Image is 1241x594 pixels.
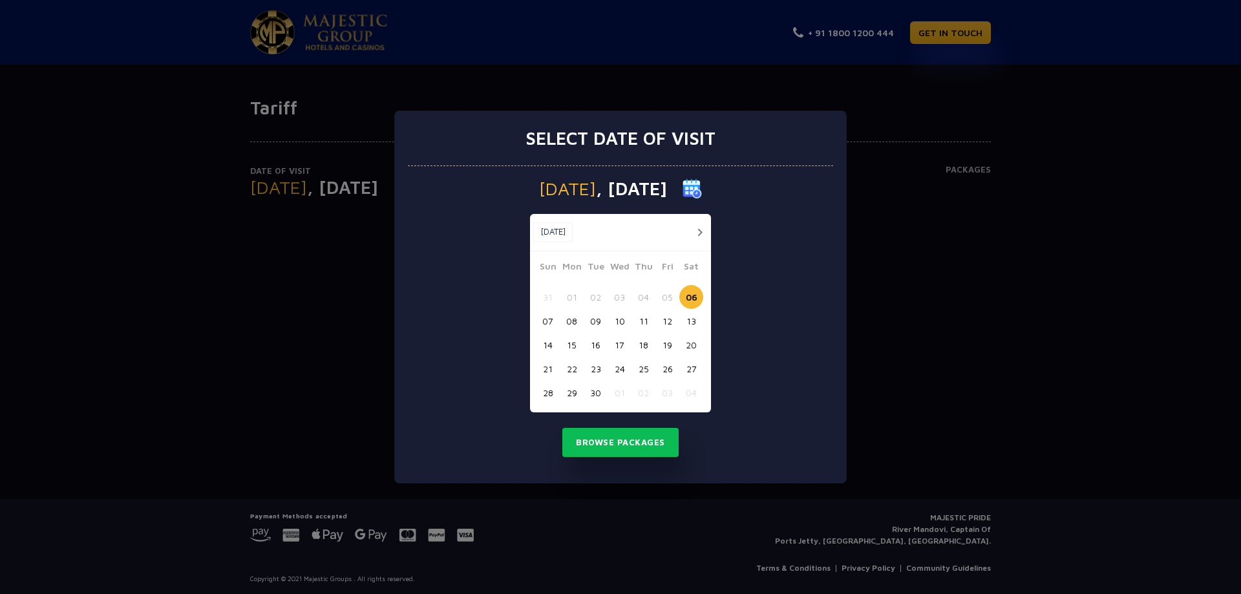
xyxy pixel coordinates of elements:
[584,357,608,381] button: 23
[560,259,584,277] span: Mon
[655,259,679,277] span: Fri
[679,285,703,309] button: 06
[560,309,584,333] button: 08
[560,333,584,357] button: 15
[631,381,655,405] button: 02
[683,179,702,198] img: calender icon
[584,381,608,405] button: 30
[533,222,573,242] button: [DATE]
[679,333,703,357] button: 20
[608,381,631,405] button: 01
[655,333,679,357] button: 19
[584,285,608,309] button: 02
[584,309,608,333] button: 09
[525,127,716,149] h3: Select date of visit
[562,428,679,458] button: Browse Packages
[655,285,679,309] button: 05
[536,259,560,277] span: Sun
[608,333,631,357] button: 17
[584,259,608,277] span: Tue
[608,285,631,309] button: 03
[679,381,703,405] button: 04
[536,309,560,333] button: 07
[608,259,631,277] span: Wed
[560,381,584,405] button: 29
[631,259,655,277] span: Thu
[679,259,703,277] span: Sat
[539,180,596,198] span: [DATE]
[608,309,631,333] button: 10
[536,381,560,405] button: 28
[536,357,560,381] button: 21
[631,285,655,309] button: 04
[655,357,679,381] button: 26
[608,357,631,381] button: 24
[655,381,679,405] button: 03
[536,333,560,357] button: 14
[584,333,608,357] button: 16
[560,357,584,381] button: 22
[536,285,560,309] button: 31
[679,357,703,381] button: 27
[655,309,679,333] button: 12
[560,285,584,309] button: 01
[631,357,655,381] button: 25
[631,333,655,357] button: 18
[631,309,655,333] button: 11
[596,180,667,198] span: , [DATE]
[679,309,703,333] button: 13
